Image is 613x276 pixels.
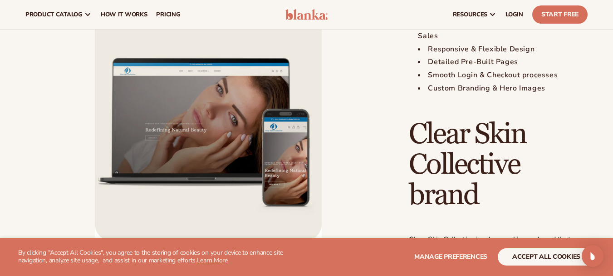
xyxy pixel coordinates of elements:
h2: Clear Skin Collective brand [409,119,588,211]
button: accept all cookies [498,248,595,266]
span: How It Works [101,11,147,18]
span: Responsive & Flexible Design [428,44,535,54]
div: Open Intercom Messenger [582,245,603,267]
span: Detailed Pre-Built Pages [428,57,518,67]
button: Manage preferences [414,248,487,266]
span: resources [453,11,487,18]
img: logo [285,9,328,20]
span: product catalog [25,11,83,18]
span: SEO & Conversion Optimized for Traffic & Sales [418,18,575,41]
a: Start Free [532,5,588,24]
span: LOGIN [505,11,523,18]
p: By clicking "Accept All Cookies", you agree to the storing of cookies on your device to enhance s... [18,249,303,265]
p: Clear Skin Collective is a luxury skincare brand that embodies purity and efficacy. We offer a co... [409,235,588,273]
span: Custom Branding & Hero Images [428,83,545,93]
span: Smooth Login & Checkout processes [428,70,558,80]
a: Learn More [197,256,228,265]
span: Manage preferences [414,252,487,261]
span: pricing [156,11,180,18]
